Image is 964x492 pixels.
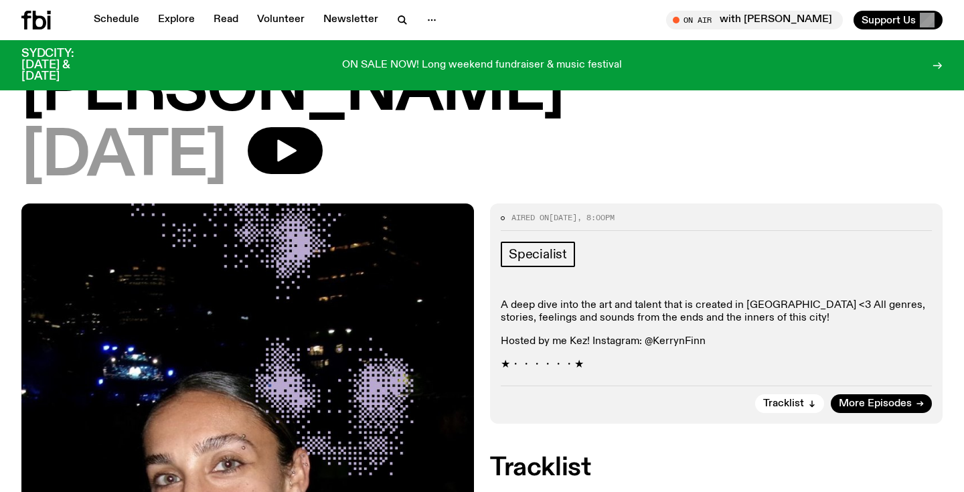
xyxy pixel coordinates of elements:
a: Schedule [86,11,147,29]
a: Read [206,11,246,29]
span: Aired on [511,212,549,223]
p: A deep dive into the art and talent that is created in [GEOGRAPHIC_DATA] <3 All genres, stories, ... [501,299,932,325]
p: ON SALE NOW! Long weekend fundraiser & music festival [342,60,622,72]
span: Tracklist [763,399,804,409]
a: Explore [150,11,203,29]
button: Support Us [854,11,943,29]
span: [DATE] [21,127,226,187]
span: [DATE] [549,212,577,223]
h2: Tracklist [490,456,943,480]
span: Specialist [509,247,567,262]
span: , 8:00pm [577,212,615,223]
h3: SYDCITY: [DATE] & [DATE] [21,48,107,82]
p: ★・・・・・・★ [501,359,932,372]
button: Tracklist [755,394,824,413]
a: Specialist [501,242,575,267]
span: Support Us [862,14,916,26]
a: More Episodes [831,394,932,413]
a: Volunteer [249,11,313,29]
span: More Episodes [839,399,912,409]
p: Hosted by me Kez! Instagram: @KerrynFinn [501,335,932,348]
button: On Airwith [PERSON_NAME] [666,11,843,29]
a: Newsletter [315,11,386,29]
h1: The Bridge with [PERSON_NAME] [21,1,943,122]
